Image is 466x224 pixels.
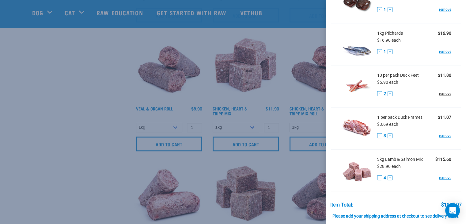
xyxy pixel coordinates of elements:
span: 3 [384,133,386,139]
span: 10 per pack Duck Feet [377,72,419,79]
span: 1 [384,48,386,55]
button: - [377,91,382,96]
span: 4 [384,175,386,181]
span: 1kg Pilchards [377,30,403,37]
a: remove [439,49,451,54]
strong: $115.60 [435,157,451,162]
button: + [388,175,392,180]
strong: $16.90 [438,31,451,36]
span: 1 per pack Duck Frames [377,114,422,121]
button: - [377,49,382,54]
button: - [377,133,382,138]
div: Item Total: [330,202,353,208]
button: + [388,133,392,138]
a: remove [439,91,451,96]
img: Lamb & Salmon Mix [341,154,373,186]
span: $28.90 each [377,164,401,169]
button: + [388,91,392,96]
span: 2 [384,91,386,97]
button: - [377,175,382,180]
span: $16.90 each [377,38,401,43]
strong: $11.80 [438,73,451,78]
div: $1005.97 [441,202,462,208]
a: remove [439,175,451,180]
img: Duck Frames [341,112,373,144]
img: Duck Feet [341,70,373,102]
a: remove [439,7,451,12]
a: remove [439,133,451,138]
button: - [377,7,382,12]
button: + [388,49,392,54]
button: + [388,7,392,12]
span: $5.90 each [377,80,398,85]
span: $3.69 each [377,122,398,127]
div: Open Intercom Messenger [445,203,460,218]
span: 3kg Lamb & Salmon Mix [377,156,423,163]
span: 1 [384,6,386,13]
div: Please add your shipping address at checkout to see delivery costs. [330,208,462,219]
img: Pilchards [341,28,373,60]
strong: $11.07 [438,115,451,120]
